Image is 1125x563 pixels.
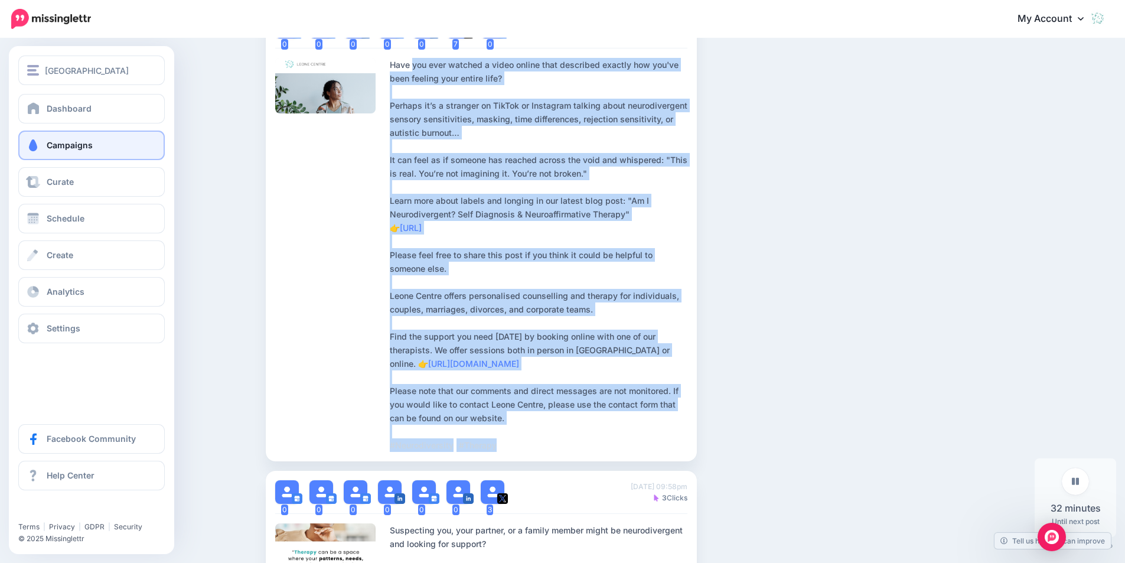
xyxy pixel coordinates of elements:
img: google_business-square.png [292,493,302,504]
div: Open Intercom Messenger [1038,523,1066,551]
span: [GEOGRAPHIC_DATA] [45,64,129,77]
a: Privacy [49,522,75,531]
div: Have you ever watched a video online that described exactly how you've been feeling your entire l... [390,58,687,452]
span: 0 [487,39,494,50]
span: Schedule [47,213,84,223]
a: Tell us how we can improve [994,533,1111,549]
a: Dashboard [18,94,165,123]
img: google_business-square.png [429,493,439,504]
span: 7 [452,39,459,50]
span: 0 [452,505,459,515]
img: menu.png [27,65,39,76]
span: 0 [281,39,288,50]
img: user_default_image.png [344,480,367,504]
span: 0 [350,39,357,50]
img: linkedin-square.png [463,493,474,504]
span: Help Center [47,470,94,480]
img: pointer-purple-solid.png [654,494,659,502]
iframe: Twitter Follow Button [18,505,108,517]
img: linkedin-square.png [394,493,405,504]
img: user_default_image.png [378,480,402,504]
img: user_default_image.png [481,480,504,504]
b: 3 [662,493,667,502]
img: google_business-square.png [360,493,371,504]
span: Dashboard [47,103,92,113]
a: Analytics [18,277,165,307]
span: | [43,522,45,531]
a: Facebook Community [18,424,165,454]
span: 3 [487,505,493,515]
a: My Account [1006,5,1107,34]
button: [GEOGRAPHIC_DATA] [18,56,165,85]
a: [URL][DOMAIN_NAME] [428,359,519,369]
img: google_business-square.png [326,493,337,504]
a: Campaigns [18,131,165,160]
span: 0 [384,39,391,50]
span: Campaigns [47,140,93,150]
span: 0 [384,505,391,515]
img: user_default_image.png [412,480,436,504]
span: [DATE] 09:58pm [631,481,687,492]
a: Help Center [18,461,165,490]
span: 0 [418,39,425,50]
span: #Neurodiversity [390,440,454,450]
span: 32 minutes [1051,501,1101,516]
li: © 2025 Missinglettr [18,533,172,545]
a: Schedule [18,204,165,233]
span: Settings [47,323,80,333]
span: Curate [47,177,74,187]
span: 0 [281,505,288,515]
span: 0 [350,505,357,515]
div: Until next post [1035,458,1116,537]
img: twitter-square.png [497,493,508,504]
span: | [108,522,110,531]
span: Analytics [47,287,84,297]
a: Terms [18,522,40,531]
span: 0 [418,505,425,515]
img: user_default_image.png [446,480,470,504]
img: user_default_image.png [275,480,299,504]
a: [URL] [400,223,422,233]
a: Curate [18,167,165,197]
img: Missinglettr [11,9,91,29]
a: Create [18,240,165,270]
span: #Therapy [459,440,497,450]
span: 0 [315,505,322,515]
span: | [79,522,81,531]
span: Facebook Community [47,434,136,444]
a: Settings [18,314,165,343]
a: GDPR [84,522,105,531]
span: Create [47,250,73,260]
span: Clicks [654,492,687,503]
img: user_default_image.png [309,480,333,504]
a: Security [114,522,142,531]
span: 0 [315,39,322,50]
